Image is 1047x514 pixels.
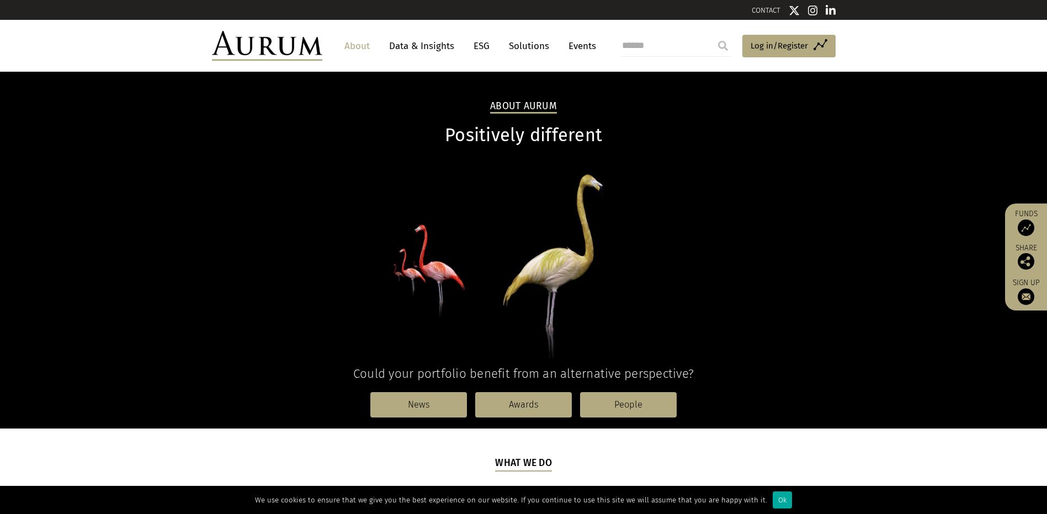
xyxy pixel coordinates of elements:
a: Log in/Register [742,35,836,58]
a: About [339,36,375,56]
img: Share this post [1018,253,1034,270]
a: News [370,392,467,417]
a: People [580,392,677,417]
a: CONTACT [752,6,780,14]
img: Twitter icon [789,5,800,16]
div: Ok [773,491,792,508]
img: Sign up to our newsletter [1018,288,1034,305]
a: Sign up [1011,278,1041,305]
a: Data & Insights [384,36,460,56]
a: Funds [1011,209,1041,236]
h5: What we do [495,456,552,472]
img: Instagram icon [808,5,818,16]
img: Linkedin icon [826,5,836,16]
a: Awards [475,392,572,417]
input: Submit [712,35,734,57]
img: Aurum [212,31,322,61]
span: Log in/Register [751,39,808,52]
h1: Positively different [212,125,836,146]
div: Share [1011,244,1041,270]
a: ESG [468,36,495,56]
img: Access Funds [1018,219,1034,236]
a: Solutions [503,36,555,56]
a: Events [563,36,596,56]
h4: Could your portfolio benefit from an alternative perspective? [212,366,836,381]
h2: About Aurum [490,100,557,114]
